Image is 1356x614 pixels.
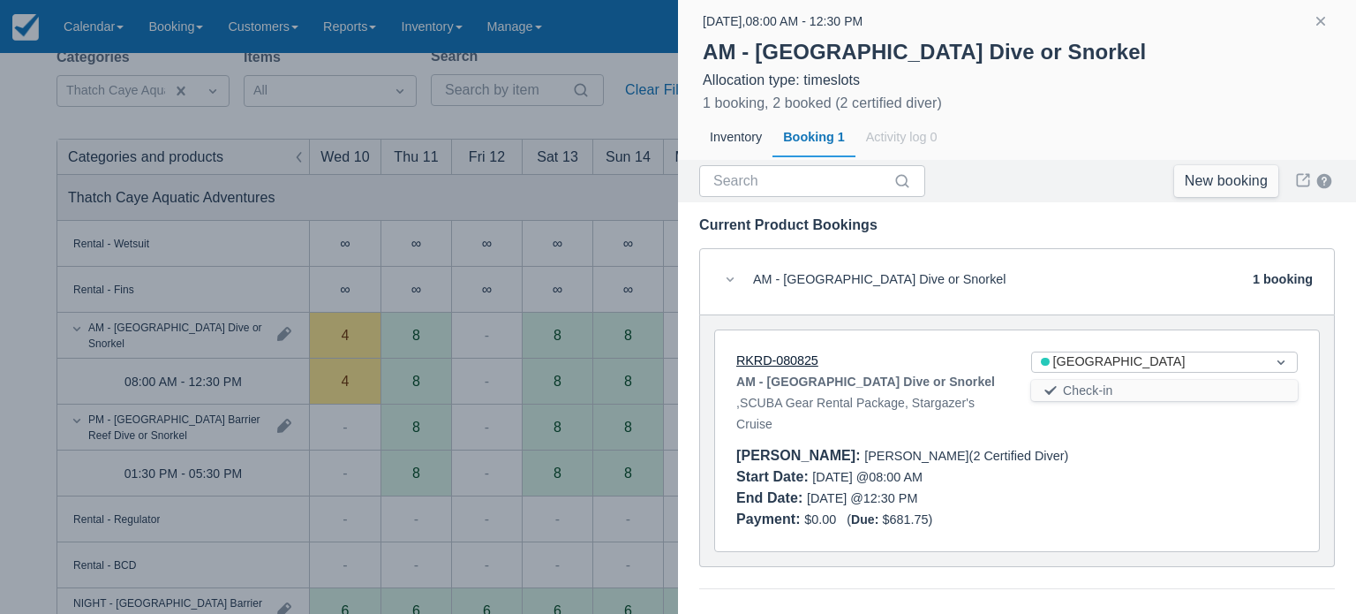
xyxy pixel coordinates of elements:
[713,165,890,197] input: Search
[1041,352,1256,372] div: [GEOGRAPHIC_DATA]
[699,216,1335,234] div: Current Product Bookings
[703,11,863,32] div: [DATE] , 08:00 AM - 12:30 PM
[736,371,995,392] strong: AM - [GEOGRAPHIC_DATA] Dive or Snorkel
[736,512,804,527] div: Payment :
[1253,270,1313,294] div: 1 booking
[736,490,807,505] div: End Date :
[699,117,772,158] div: Inventory
[1272,353,1290,371] span: Dropdown icon
[703,72,1331,89] div: Allocation type: timeslots
[736,509,1298,530] div: $0.00
[736,448,864,463] div: [PERSON_NAME] :
[772,117,855,158] div: Booking 1
[736,445,1298,466] div: [PERSON_NAME] (2 Certified Diver)
[703,40,1146,64] strong: AM - [GEOGRAPHIC_DATA] Dive or Snorkel
[847,512,932,527] span: ( $681.75 )
[736,466,1003,488] div: [DATE] @ 08:00 AM
[736,469,812,484] div: Start Date :
[1031,380,1298,401] button: Check-in
[851,512,882,527] div: Due:
[736,371,1003,435] div: , SCUBA Gear Rental Package, Stargazer's Cruise
[736,353,818,368] a: RKRD-080825
[703,93,942,114] div: 1 booking, 2 booked (2 certified diver)
[753,270,1006,294] div: AM - [GEOGRAPHIC_DATA] Dive or Snorkel
[1174,165,1278,197] a: New booking
[736,488,1003,509] div: [DATE] @ 12:30 PM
